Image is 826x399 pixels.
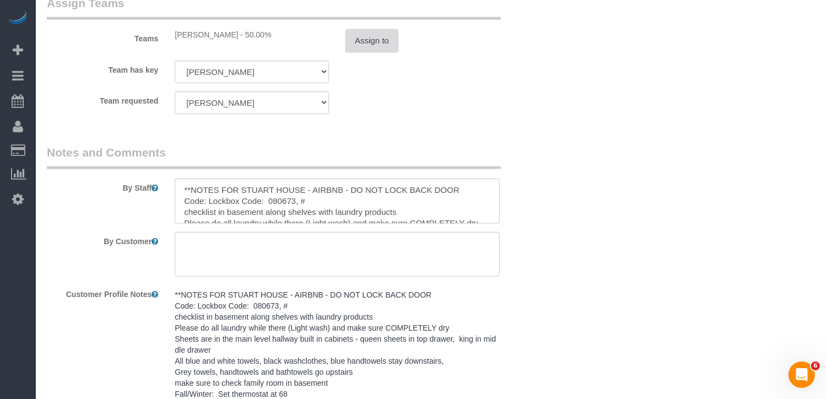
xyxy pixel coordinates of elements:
[175,29,329,40] div: [PERSON_NAME] - 50.00%
[811,362,820,370] span: 6
[39,91,166,106] label: Team requested
[345,29,398,52] button: Assign to
[39,61,166,76] label: Team has key
[789,362,815,388] iframe: Intercom live chat
[47,144,501,169] legend: Notes and Comments
[39,232,166,247] label: By Customer
[7,11,29,26] img: Automaid Logo
[39,179,166,193] label: By Staff
[39,285,166,300] label: Customer Profile Notes
[39,29,166,44] label: Teams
